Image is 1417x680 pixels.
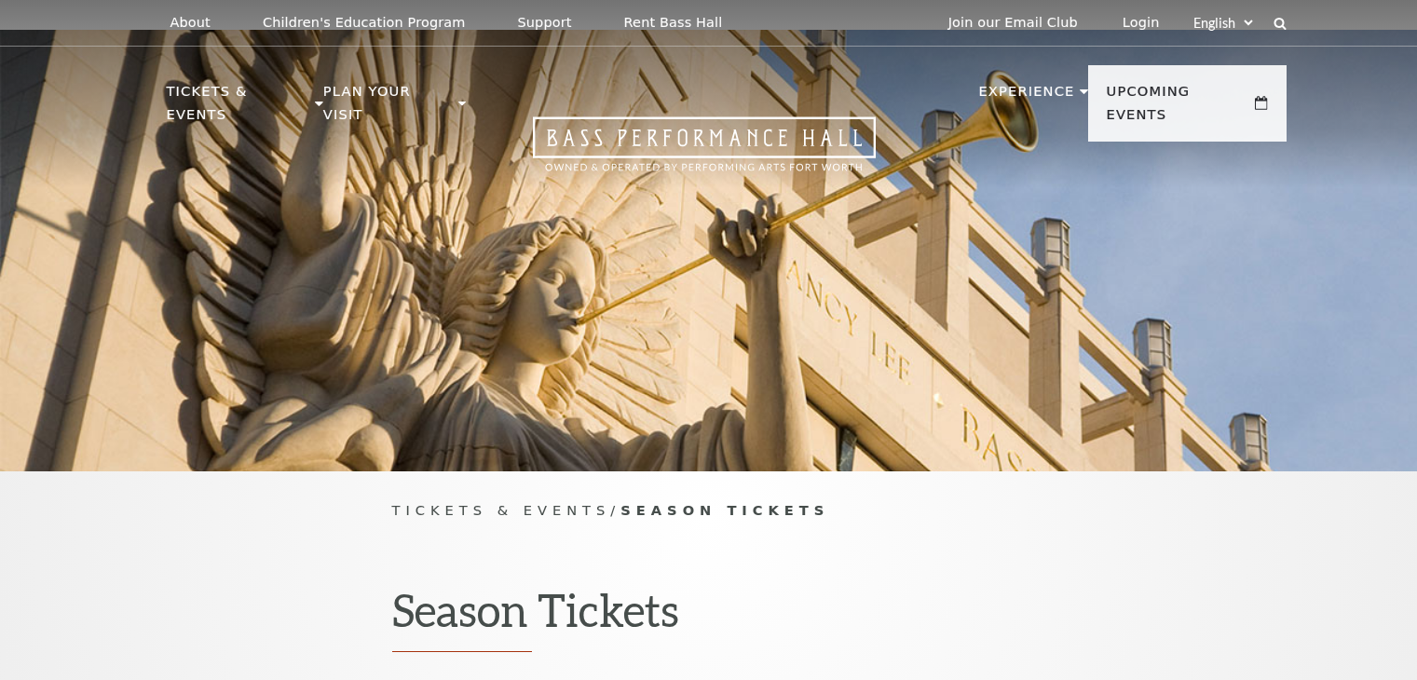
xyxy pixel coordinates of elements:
p: / [392,499,1026,523]
span: Tickets & Events [392,502,611,518]
p: Rent Bass Hall [624,15,723,31]
h1: Season Tickets [392,583,1026,652]
p: Support [518,15,572,31]
p: Upcoming Events [1107,80,1251,137]
p: Children's Education Program [263,15,466,31]
p: Tickets & Events [167,80,311,137]
p: Experience [978,80,1074,114]
p: About [170,15,211,31]
select: Select: [1190,14,1256,32]
p: Plan Your Visit [323,80,454,137]
span: Season Tickets [620,502,829,518]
